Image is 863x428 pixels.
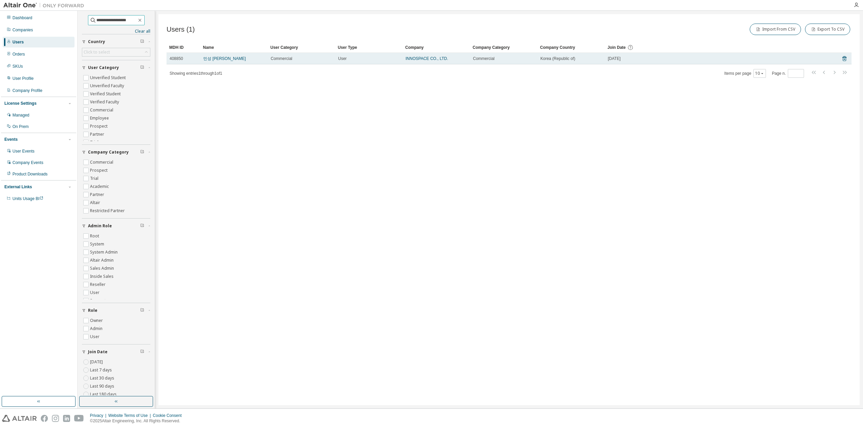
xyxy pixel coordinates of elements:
div: Company [405,42,467,53]
label: Inside Sales [90,272,115,281]
span: Units Usage BI [12,196,43,201]
label: Commercial [90,158,115,166]
label: Owner [90,317,104,325]
div: Companies [12,27,33,33]
label: Prospect [90,166,109,174]
label: Prospect [90,122,109,130]
span: 408850 [170,56,183,61]
span: Company Category [88,150,129,155]
div: Company Profile [12,88,42,93]
label: Root [90,232,100,240]
label: Sales Admin [90,264,115,272]
label: [DATE] [90,358,104,366]
label: Altair [90,199,101,207]
div: Click to select [84,50,110,55]
span: Clear filter [140,65,144,70]
div: Product Downloads [12,171,48,177]
label: Last 180 days [90,390,118,398]
label: Trial [90,138,100,146]
div: User Events [12,149,34,154]
button: Admin Role [82,219,150,233]
span: [DATE] [608,56,621,61]
div: Company Country [540,42,602,53]
div: Click to select [82,48,150,56]
div: Dashboard [12,15,32,21]
button: Import From CSV [750,24,801,35]
div: User Type [338,42,400,53]
span: User [338,56,347,61]
label: Partner [90,191,106,199]
label: Last 90 days [90,382,116,390]
span: Users (1) [167,26,195,33]
label: Unverified Student [90,74,127,82]
span: Clear filter [140,150,144,155]
span: Join Date [88,349,108,355]
button: Company Category [82,145,150,160]
span: Commercial [473,56,495,61]
button: Country [82,34,150,49]
div: Events [4,137,18,142]
div: User Category [270,42,332,53]
div: Name [203,42,265,53]
img: instagram.svg [52,415,59,422]
img: linkedin.svg [63,415,70,422]
span: Items per page [724,69,766,78]
label: System [90,240,106,248]
label: Employee [90,114,110,122]
span: Commercial [271,56,292,61]
img: youtube.svg [74,415,84,422]
span: Clear filter [140,308,144,313]
span: Clear filter [140,223,144,229]
div: Cookie Consent [153,413,185,418]
div: Privacy [90,413,108,418]
label: Commercial [90,106,115,114]
label: Last 30 days [90,374,116,382]
div: SKUs [12,64,23,69]
span: User Category [88,65,119,70]
img: Altair One [3,2,88,9]
span: Admin Role [88,223,112,229]
div: Orders [12,52,25,57]
div: User Profile [12,76,34,81]
span: Clear filter [140,39,144,44]
label: Support [90,297,107,305]
div: License Settings [4,101,36,106]
label: Restricted Partner [90,207,126,215]
span: Clear filter [140,349,144,355]
label: Verified Faculty [90,98,120,106]
div: Website Terms of Use [108,413,153,418]
div: Users [12,39,24,45]
button: Export To CSV [805,24,850,35]
div: MDH ID [169,42,198,53]
button: User Category [82,60,150,75]
a: Clear all [82,29,150,34]
span: Korea (Republic of) [540,56,575,61]
div: Managed [12,112,29,118]
label: Unverified Faculty [90,82,125,90]
label: User [90,289,101,297]
label: Verified Student [90,90,122,98]
span: Showing entries 1 through 1 of 1 [170,71,222,76]
label: Admin [90,325,104,333]
div: On Prem [12,124,29,129]
span: Country [88,39,105,44]
label: System Admin [90,248,119,256]
div: Company Events [12,160,43,165]
div: Company Category [473,42,535,53]
a: INNOSPACE CO., LTD. [406,56,448,61]
button: 10 [755,71,764,76]
img: facebook.svg [41,415,48,422]
label: User [90,333,101,341]
label: Last 7 days [90,366,113,374]
label: Reseller [90,281,107,289]
label: Partner [90,130,106,138]
svg: Date when the user was first added or directly signed up. If the user was deleted and later re-ad... [627,44,633,51]
button: Join Date [82,344,150,359]
span: Role [88,308,97,313]
label: Trial [90,174,100,183]
span: Page n. [772,69,804,78]
p: © 2025 Altair Engineering, Inc. All Rights Reserved. [90,418,186,424]
a: 민성 [PERSON_NAME] [203,56,246,61]
img: altair_logo.svg [2,415,37,422]
span: Join Date [607,45,626,50]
